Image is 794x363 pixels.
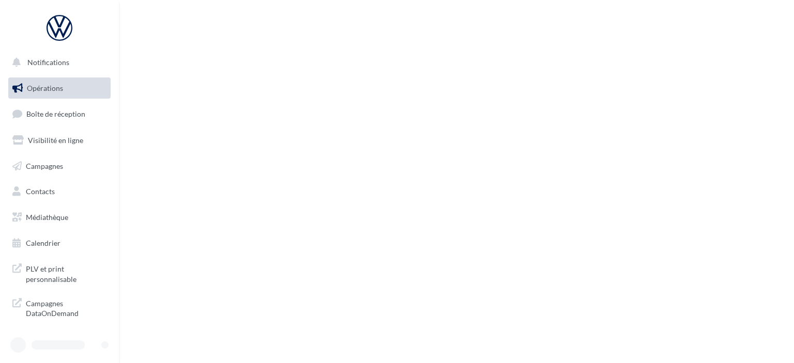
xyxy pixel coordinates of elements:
[28,136,83,145] span: Visibilité en ligne
[6,52,109,73] button: Notifications
[6,77,113,99] a: Opérations
[26,109,85,118] span: Boîte de réception
[26,161,63,170] span: Campagnes
[6,181,113,202] a: Contacts
[26,213,68,222] span: Médiathèque
[27,84,63,92] span: Opérations
[6,292,113,323] a: Campagnes DataOnDemand
[6,155,113,177] a: Campagnes
[6,232,113,254] a: Calendrier
[6,258,113,288] a: PLV et print personnalisable
[27,58,69,67] span: Notifications
[26,296,106,319] span: Campagnes DataOnDemand
[26,187,55,196] span: Contacts
[6,130,113,151] a: Visibilité en ligne
[6,103,113,125] a: Boîte de réception
[26,239,60,247] span: Calendrier
[26,262,106,284] span: PLV et print personnalisable
[6,207,113,228] a: Médiathèque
